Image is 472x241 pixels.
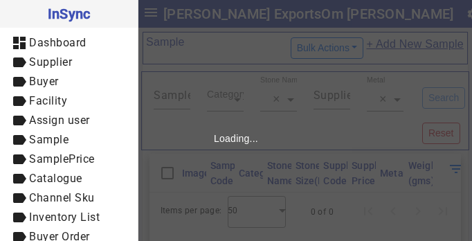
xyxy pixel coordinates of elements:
[29,133,69,146] span: Sample
[11,132,28,148] mat-icon: label
[29,94,67,107] span: Facility
[11,54,28,71] mat-icon: label
[11,35,28,51] mat-icon: dashboard
[29,211,100,224] span: Inventory List
[11,151,28,168] mat-icon: label
[11,190,28,206] mat-icon: label
[29,191,95,204] span: Channel Sku
[11,209,28,226] mat-icon: label
[29,172,82,185] span: Catalogue
[11,73,28,90] mat-icon: label
[29,36,87,49] span: Dashboard
[11,93,28,109] mat-icon: label
[11,3,127,25] span: InSync
[214,132,258,145] p: Loading...
[11,112,28,129] mat-icon: label
[11,170,28,187] mat-icon: label
[29,114,90,127] span: Assign user
[29,152,95,166] span: SamplePrice
[29,75,59,88] span: Buyer
[29,55,72,69] span: Supplier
